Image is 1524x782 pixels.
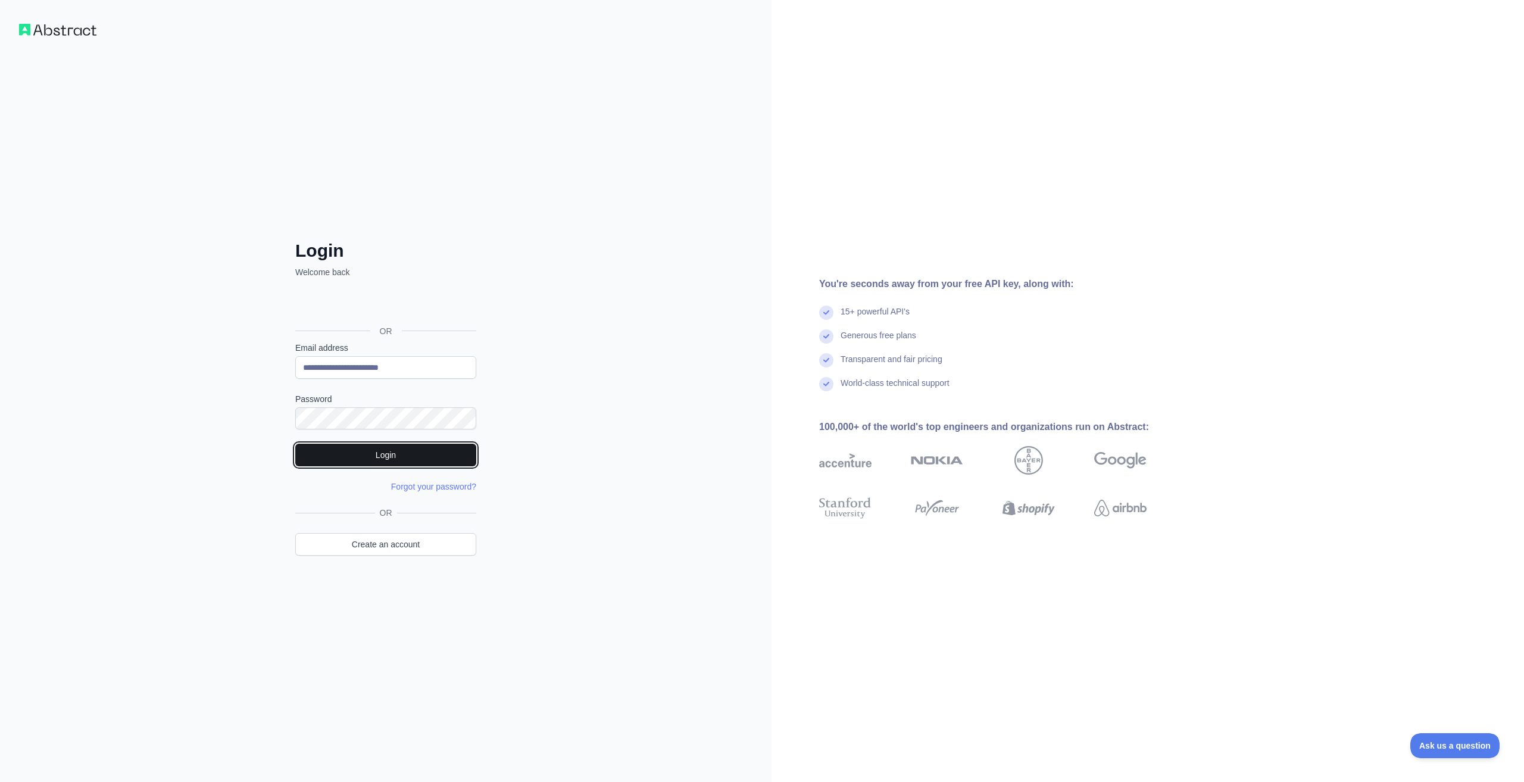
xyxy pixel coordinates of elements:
[841,353,942,377] div: Transparent and fair pricing
[375,507,397,519] span: OR
[295,240,476,261] h2: Login
[819,377,833,391] img: check mark
[19,24,96,36] img: Workflow
[295,342,476,354] label: Email address
[1094,446,1147,475] img: google
[1003,495,1055,521] img: shopify
[1014,446,1043,475] img: bayer
[391,482,476,491] a: Forgot your password?
[819,420,1185,434] div: 100,000+ of the world's top engineers and organizations run on Abstract:
[295,266,476,278] p: Welcome back
[819,277,1185,291] div: You're seconds away from your free API key, along with:
[819,329,833,344] img: check mark
[911,495,963,521] img: payoneer
[819,495,872,521] img: stanford university
[370,325,402,337] span: OR
[819,353,833,367] img: check mark
[911,446,963,475] img: nokia
[295,533,476,556] a: Create an account
[1410,733,1500,758] iframe: Toggle Customer Support
[841,377,950,401] div: World-class technical support
[819,306,833,320] img: check mark
[1094,495,1147,521] img: airbnb
[289,291,480,317] iframe: Sign in with Google Button
[295,393,476,405] label: Password
[819,446,872,475] img: accenture
[841,306,910,329] div: 15+ powerful API's
[295,444,476,466] button: Login
[841,329,916,353] div: Generous free plans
